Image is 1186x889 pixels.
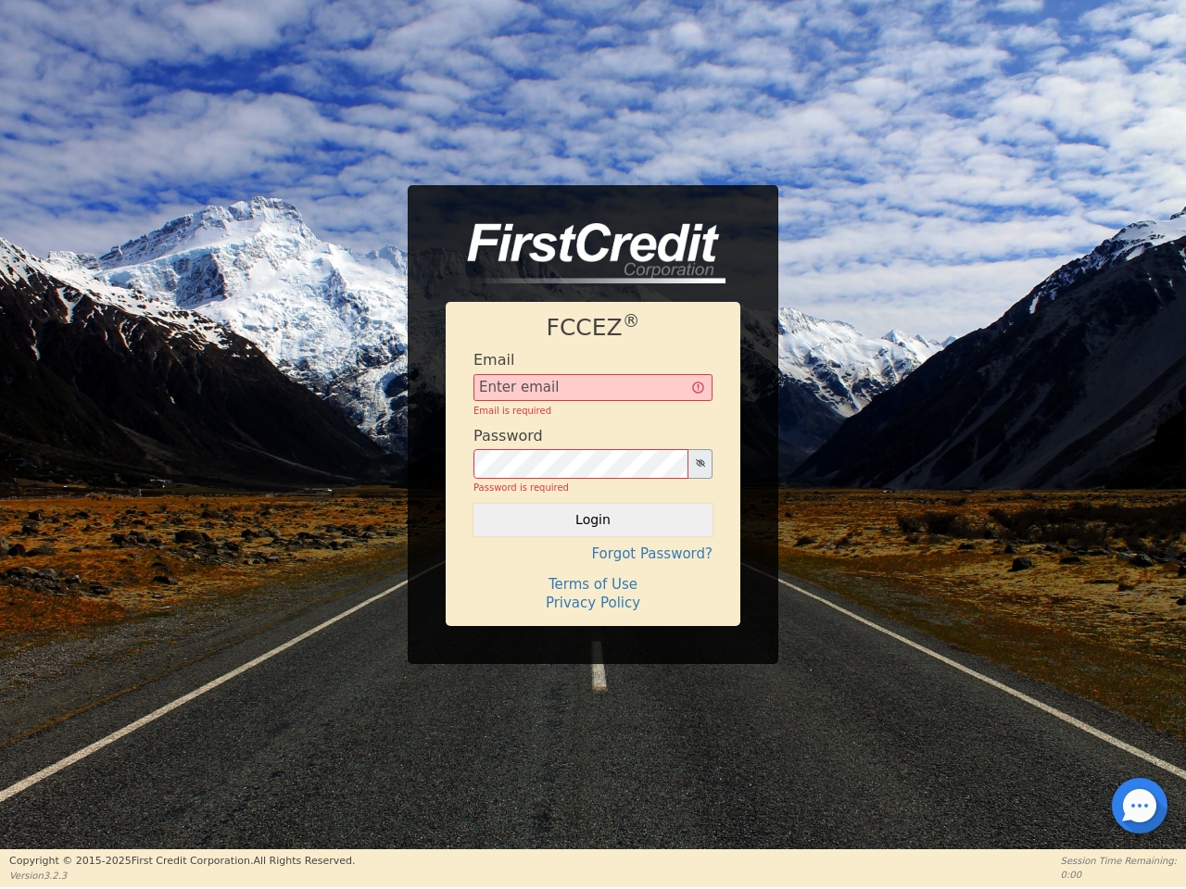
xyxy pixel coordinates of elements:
span: All Rights Reserved. [253,855,355,867]
img: logo-CMu_cnol.png [446,223,725,284]
p: Copyright © 2015- 2025 First Credit Corporation. [9,854,355,870]
h1: FCCEZ [473,314,713,342]
h4: Password [473,427,543,444]
sup: ® [623,311,640,331]
div: Email is required [473,404,713,418]
p: 0:00 [1061,868,1177,882]
div: Password is required [473,481,713,495]
p: Version 3.2.3 [9,869,355,883]
h4: Email [473,351,514,369]
input: password [473,449,688,479]
h4: Privacy Policy [473,595,713,611]
p: Session Time Remaining: [1061,854,1177,868]
h4: Terms of Use [473,576,713,593]
h4: Forgot Password? [473,545,713,562]
button: Login [473,504,713,535]
input: Enter email [473,374,713,402]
